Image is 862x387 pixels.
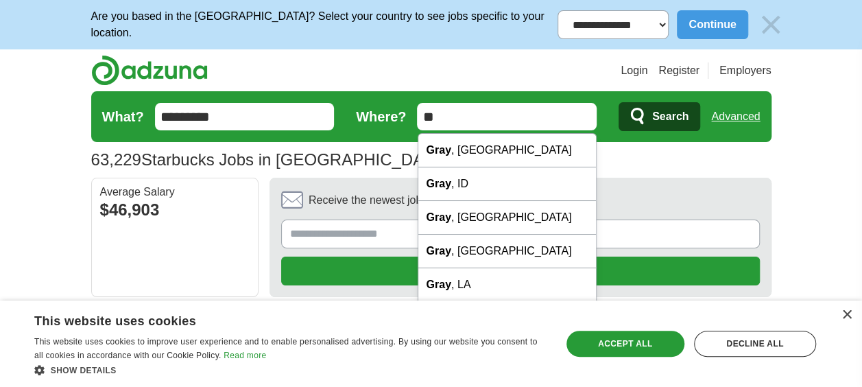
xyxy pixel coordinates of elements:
[427,178,451,189] strong: Gray
[619,102,700,131] button: Search
[51,366,117,375] span: Show details
[427,245,451,257] strong: Gray
[566,331,684,357] div: Accept all
[658,62,699,79] a: Register
[224,351,266,360] a: Read more, opens a new window
[621,62,647,79] a: Login
[756,10,785,39] img: icon_close_no_bg.svg
[694,331,816,357] div: Decline all
[100,198,250,222] div: $46,903
[309,192,543,209] span: Receive the newest jobs for this search :
[841,310,852,320] div: Close
[711,103,760,130] a: Advanced
[281,257,760,285] button: Create alert
[91,150,447,169] h1: Starbucks Jobs in [GEOGRAPHIC_DATA]
[418,235,597,268] div: , [GEOGRAPHIC_DATA]
[34,337,537,360] span: This website uses cookies to improve user experience and to enable personalised advertising. By u...
[100,187,250,198] div: Average Salary
[418,268,597,302] div: , LA
[427,144,451,156] strong: Gray
[418,134,597,167] div: , [GEOGRAPHIC_DATA]
[719,62,771,79] a: Employers
[427,279,451,290] strong: Gray
[652,103,689,130] span: Search
[418,201,597,235] div: , [GEOGRAPHIC_DATA]
[34,363,546,377] div: Show details
[34,309,512,329] div: This website uses cookies
[418,167,597,201] div: , ID
[91,8,558,41] p: Are you based in the [GEOGRAPHIC_DATA]? Select your country to see jobs specific to your location.
[427,211,451,223] strong: Gray
[91,55,208,86] img: Adzuna logo
[91,148,141,172] span: 63,229
[677,10,747,39] button: Continue
[102,106,144,127] label: What?
[356,106,406,127] label: Where?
